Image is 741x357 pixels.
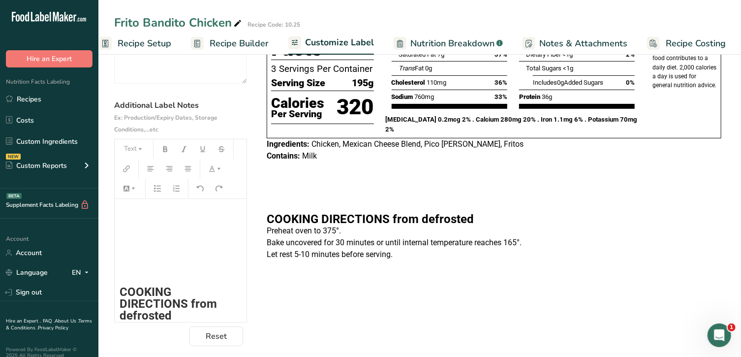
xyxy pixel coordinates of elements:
[6,264,48,281] a: Language
[191,32,269,55] a: Recipe Builder
[533,79,603,86] span: Includes Added Sugars
[247,20,300,29] div: Recipe Code: 10.25
[271,110,324,118] p: Per Serving
[114,99,247,135] label: Additional Label Notes
[267,225,721,237] p: Preheat oven to 375°.
[271,96,324,111] p: Calories
[38,325,68,331] a: Privacy Policy
[206,330,227,342] span: Reset
[210,37,269,50] span: Recipe Builder
[563,65,574,72] span: <1g
[189,326,243,346] button: Reset
[425,65,432,72] span: 0g
[267,249,721,260] p: Let rest 5-10 minutes before serving.
[114,114,217,133] span: Ex: Production/Expiry Dates, Storage Conditions,...etc
[6,154,21,160] div: NEW
[114,14,244,32] div: Frito Bandito Chicken
[337,91,374,124] p: 320
[271,15,374,60] h1: Nutrition Facts
[392,79,426,86] span: Cholesterol
[563,51,573,58] span: <1g
[542,93,553,100] span: 36g
[288,32,374,55] a: Customize Label
[267,139,309,149] span: Ingredients:
[386,115,641,134] p: [MEDICAL_DATA] 0.2mcg 2% . Calcium 280mg 20% . Iron 1.1mg 6% . Potassium 70mg 2%
[352,76,374,91] span: 195g
[526,51,561,58] span: Dietary Fiber
[666,37,726,50] span: Recipe Costing
[392,93,413,100] span: Sodium
[267,213,721,225] h2: COOKING DIRECTIONS from defrosted
[302,151,317,161] span: Milk
[118,37,171,50] span: Recipe Setup
[519,93,541,100] span: Protein
[55,318,78,325] a: About Us .
[410,37,494,50] span: Nutrition Breakdown
[647,32,726,55] a: Recipe Costing
[120,285,220,323] span: COOKING DIRECTIONS from defrosted
[494,78,507,88] span: 36%
[415,93,434,100] span: 760mg
[427,79,447,86] span: 110mg
[399,65,415,72] i: Trans
[526,65,562,72] span: Total Sugars
[305,36,374,49] span: Customize Label
[523,32,627,55] a: Notes & Attachments
[708,324,731,347] iframe: Intercom live chat
[652,27,717,90] p: * The % Daily Value (DV) tells you how much a nutrient in a serving of food contributes to a dail...
[6,161,67,171] div: Custom Reports
[399,51,436,58] span: Saturated Fat
[99,32,171,55] a: Recipe Setup
[728,324,736,331] span: 1
[271,76,325,91] span: Serving Size
[6,193,22,199] div: BETA
[311,139,524,149] span: Chicken, Mexican Cheese Blend, Pico [PERSON_NAME], Fritos
[6,50,93,67] button: Hire an Expert
[394,32,503,55] a: Nutrition Breakdown
[6,318,41,325] a: Hire an Expert .
[72,267,93,279] div: EN
[557,79,564,86] span: 0g
[437,51,444,58] span: 7g
[626,78,635,88] span: 0%
[271,62,374,76] p: 3 Servings Per Container
[119,141,149,157] button: Text
[494,92,507,102] span: 33%
[399,65,424,72] span: Fat
[6,318,92,331] a: Terms & Conditions .
[267,237,721,249] p: Bake uncovered for 30 minutes or until internal temperature reaches 165°.
[539,37,627,50] span: Notes & Attachments
[43,318,55,325] a: FAQ .
[267,151,300,161] span: Contains:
